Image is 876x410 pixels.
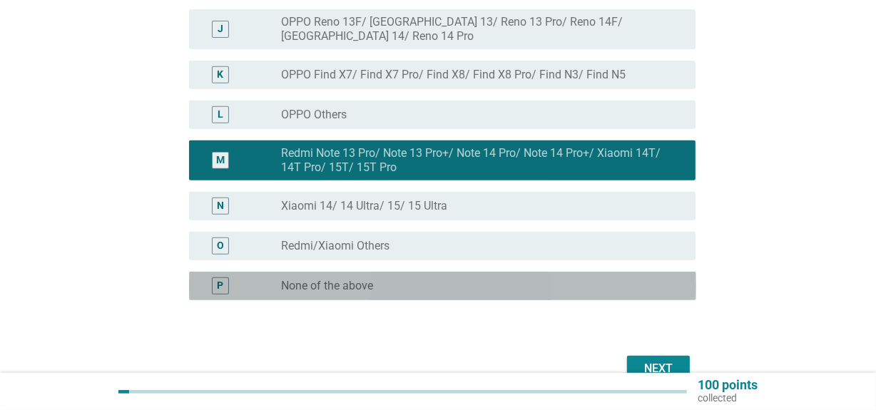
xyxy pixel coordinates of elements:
[281,239,389,253] label: Redmi/Xiaomi Others
[217,239,224,254] div: O
[281,146,673,175] label: Redmi Note 13 Pro/ Note 13 Pro+/ Note 14 Pro/ Note 14 Pro+/ Xiaomi 14T/ 14T Pro/ 15T/ 15T Pro
[216,153,225,168] div: M
[217,279,223,294] div: P
[281,279,373,293] label: None of the above
[281,108,347,122] label: OPPO Others
[218,108,223,123] div: L
[281,199,447,213] label: Xiaomi 14/ 14 Ultra/ 15/ 15 Ultra
[698,391,758,404] p: collected
[217,199,224,214] div: N
[627,356,690,381] button: Next
[218,22,223,37] div: J
[217,68,223,83] div: K
[698,379,758,391] p: 100 points
[638,360,678,377] div: Next
[281,68,626,82] label: OPPO Find X7/ Find X7 Pro/ Find X8/ Find X8 Pro/ Find N3/ Find N5
[281,15,673,43] label: OPPO Reno 13F/ [GEOGRAPHIC_DATA] 13/ Reno 13 Pro/ Reno 14F/ [GEOGRAPHIC_DATA] 14/ Reno 14 Pro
